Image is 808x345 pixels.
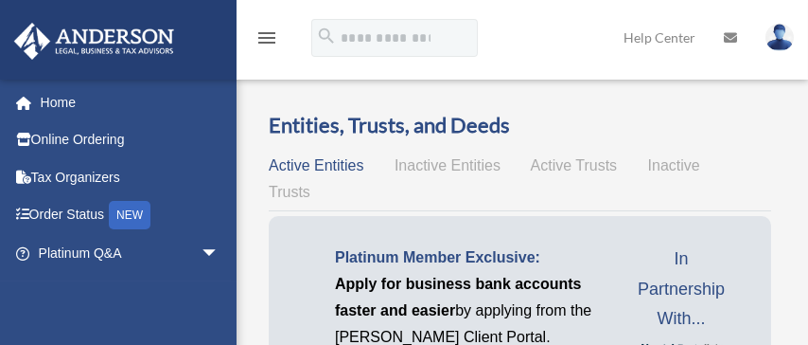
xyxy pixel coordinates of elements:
span: Active Trusts [531,157,618,173]
a: Tax Organizers [13,158,248,196]
h3: Entities, Trusts, and Deeds [269,111,771,140]
p: Platinum Member Exclusive: [335,245,601,271]
span: arrow_drop_down [201,272,238,311]
img: User Pic [765,24,794,51]
a: Digital Productsarrow_drop_down [13,272,248,310]
i: menu [255,27,278,49]
span: Inactive Trusts [269,157,700,200]
div: NEW [109,201,150,229]
span: In Partnership With... [629,245,733,335]
a: Order StatusNEW [13,196,248,235]
a: Platinum Q&Aarrow_drop_down [13,234,248,272]
a: Online Ordering [13,121,248,159]
span: Apply for business bank accounts faster and easier [335,276,582,318]
a: menu [255,33,278,49]
span: Active Entities [269,157,363,173]
img: Anderson Advisors Platinum Portal [9,23,180,60]
span: arrow_drop_down [201,234,238,273]
a: Home [13,83,248,121]
i: search [316,26,337,46]
span: Inactive Entities [395,157,501,173]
